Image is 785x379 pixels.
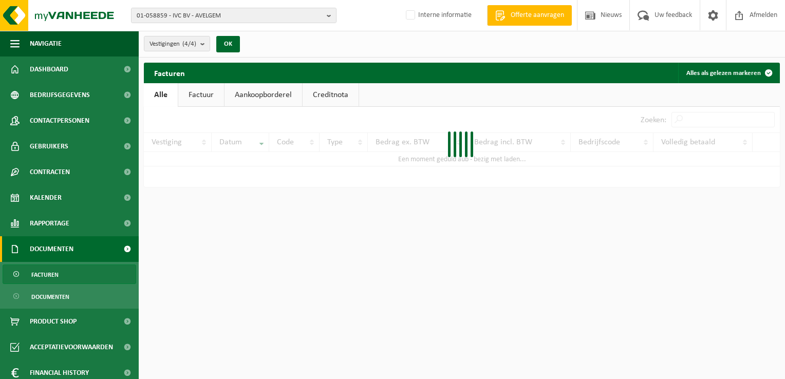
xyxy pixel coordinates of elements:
[487,5,572,26] a: Offerte aanvragen
[30,82,90,108] span: Bedrijfsgegevens
[30,31,62,56] span: Navigatie
[149,36,196,52] span: Vestigingen
[30,309,77,334] span: Product Shop
[225,83,302,107] a: Aankoopborderel
[31,287,69,307] span: Documenten
[31,265,59,285] span: Facturen
[3,287,136,306] a: Documenten
[303,83,359,107] a: Creditnota
[678,63,779,83] button: Alles als gelezen markeren
[131,8,337,23] button: 01-058859 - IVC BV - AVELGEM
[404,8,472,23] label: Interne informatie
[30,56,68,82] span: Dashboard
[30,159,70,185] span: Contracten
[3,264,136,284] a: Facturen
[30,185,62,211] span: Kalender
[30,211,69,236] span: Rapportage
[30,334,113,360] span: Acceptatievoorwaarden
[178,83,224,107] a: Factuur
[30,236,73,262] span: Documenten
[30,108,89,134] span: Contactpersonen
[144,63,195,83] h2: Facturen
[508,10,567,21] span: Offerte aanvragen
[30,134,68,159] span: Gebruikers
[144,36,210,51] button: Vestigingen(4/4)
[182,41,196,47] count: (4/4)
[144,83,178,107] a: Alle
[137,8,323,24] span: 01-058859 - IVC BV - AVELGEM
[216,36,240,52] button: OK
